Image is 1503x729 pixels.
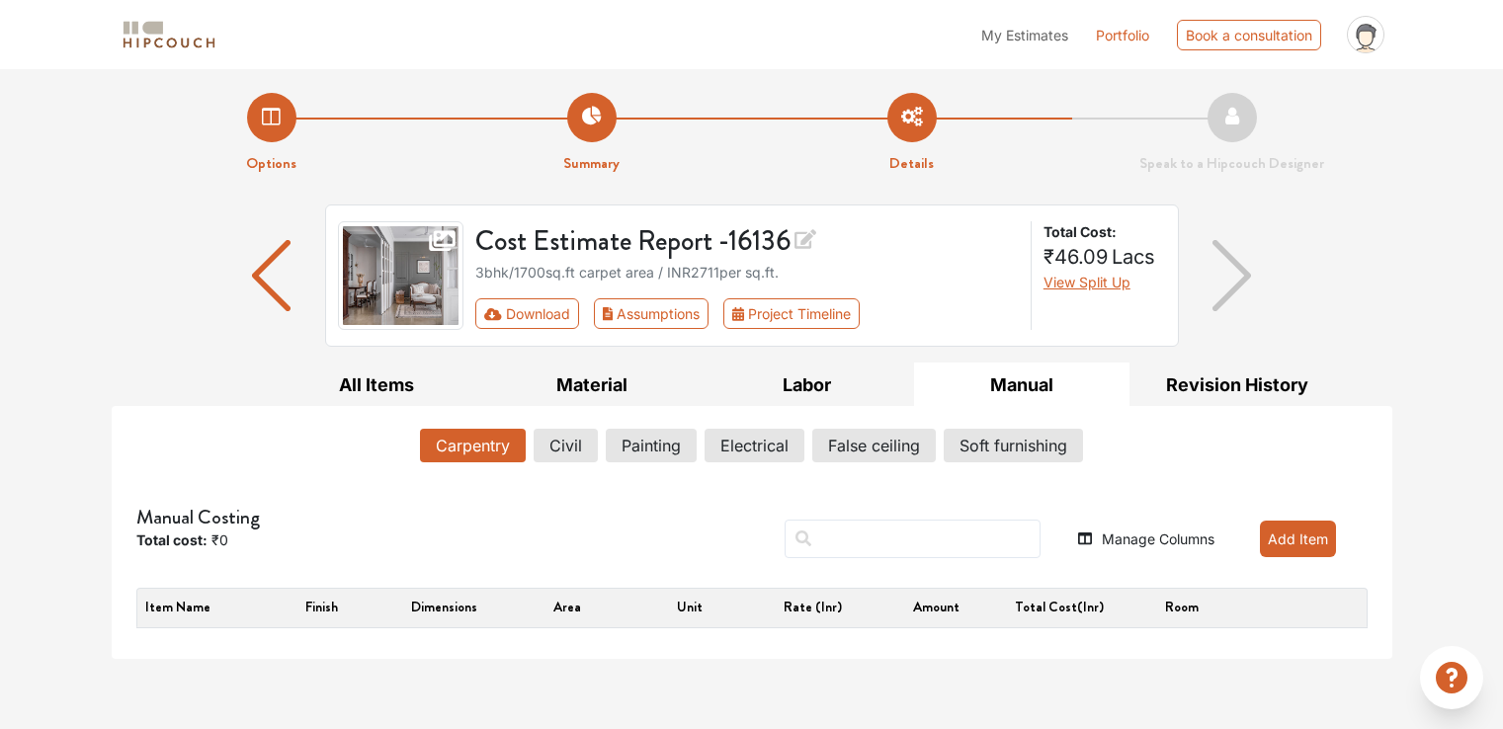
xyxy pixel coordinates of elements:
[270,363,485,407] button: All Items
[594,298,710,329] button: Assumptions
[944,429,1083,462] button: Soft furnishing
[752,589,875,626] th: Rate (inr)
[914,363,1129,407] button: Manual
[506,589,628,626] th: Area
[338,221,464,330] img: gallery
[1078,528,1214,549] button: Manage Columns
[981,27,1068,43] span: My Estimates
[889,152,934,174] strong: Details
[260,589,382,626] th: Finish
[382,589,505,626] th: Dimensions
[1044,221,1162,242] strong: Total Cost:
[120,13,218,57] span: logo-horizontal.svg
[997,589,1120,626] th: Total cost(inr)
[137,589,260,626] th: Item name
[211,531,228,548] span: ₹0
[628,589,751,626] th: Unit
[475,298,1019,329] div: Toolbar with button groups
[1260,521,1336,557] button: Add Item
[475,298,579,329] button: Download
[563,152,620,174] strong: Summary
[475,262,1019,283] div: 3bhk / 1700 sq.ft carpet area / INR 2711 per sq.ft.
[246,152,296,174] strong: Options
[136,531,208,548] strong: Total cost:
[1044,245,1108,269] span: ₹46.09
[700,363,915,407] button: Labor
[1177,20,1321,50] div: Book a consultation
[475,298,876,329] div: First group
[812,429,936,462] button: False ceiling
[484,363,700,407] button: Material
[420,429,526,462] button: Carpentry
[1121,589,1243,626] th: Room
[120,18,218,52] img: logo-horizontal.svg
[534,429,598,462] button: Civil
[252,240,291,311] img: arrow left
[606,429,697,462] button: Painting
[1139,152,1324,174] strong: Speak to a Hipcouch Designer
[1096,25,1149,45] a: Portfolio
[875,589,997,626] th: Amount
[705,429,804,462] button: Electrical
[1112,245,1155,269] span: Lacs
[136,506,567,529] h5: Manual Costing
[1044,274,1130,290] span: View Split Up
[475,221,1019,258] h3: Cost Estimate Report - 16136
[1044,272,1130,292] button: View Split Up
[1129,363,1345,407] button: Revision History
[1212,240,1251,311] img: arrow right
[723,298,860,329] button: Project Timeline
